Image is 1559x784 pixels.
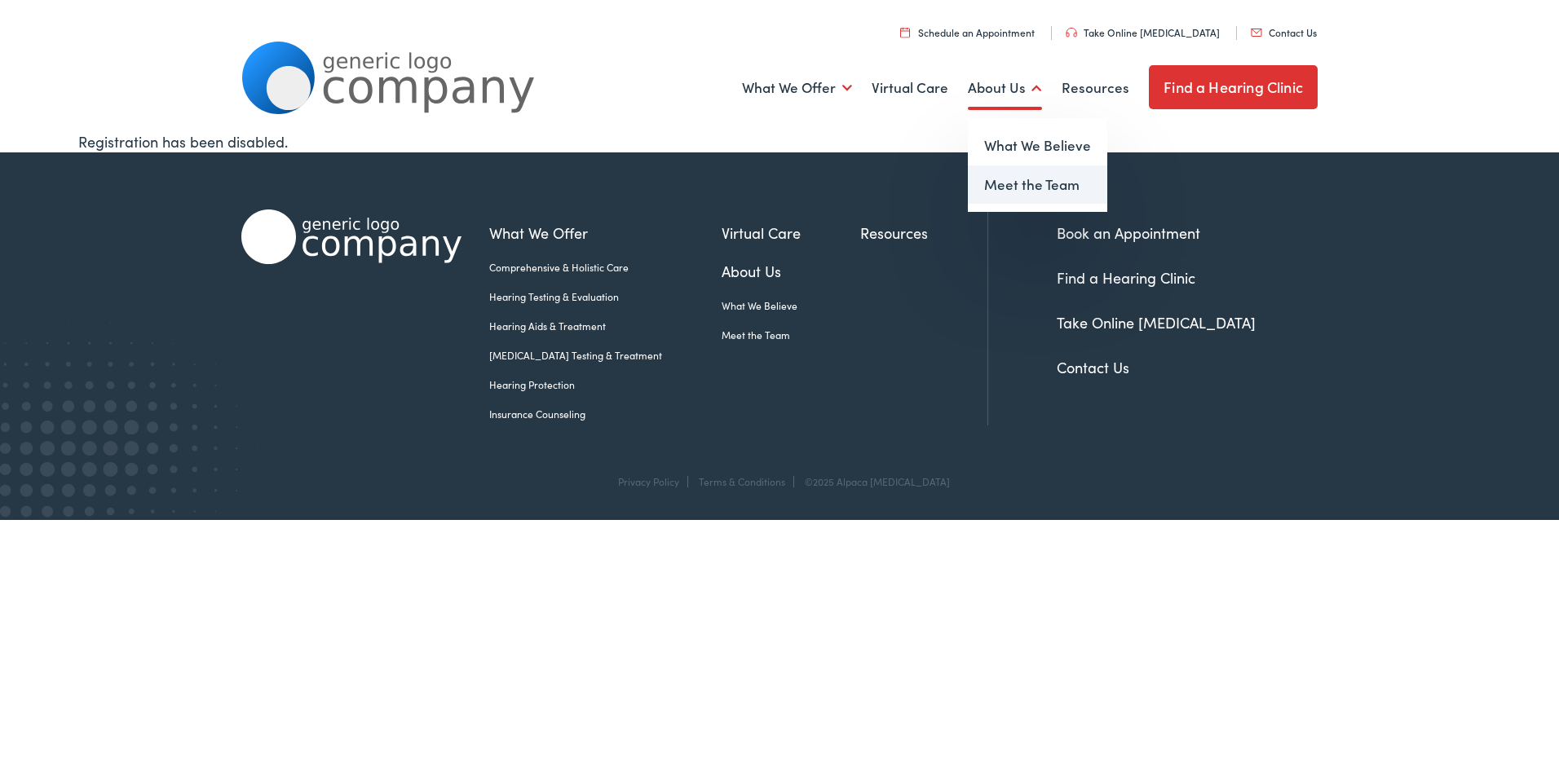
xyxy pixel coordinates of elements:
a: Hearing Protection [489,377,722,392]
img: Alpaca Audiology [241,209,462,264]
div: ©2025 Alpaca [MEDICAL_DATA] [797,476,950,487]
img: utility icon [1251,29,1262,37]
a: Hearing Aids & Treatment [489,319,722,333]
a: Resources [1062,58,1129,118]
a: Terms & Conditions [699,474,785,488]
a: Contact Us [1057,357,1129,377]
a: Take Online [MEDICAL_DATA] [1066,25,1220,39]
a: About Us [722,260,860,282]
a: Contact Us [1251,25,1317,39]
img: utility icon [900,27,910,37]
a: Virtual Care [872,58,948,118]
a: Resources [860,222,987,244]
a: [MEDICAL_DATA] Testing & Treatment [489,348,722,363]
a: Book an Appointment [1057,222,1200,243]
a: Take Online [MEDICAL_DATA] [1057,312,1256,333]
a: Meet the Team [722,328,860,342]
a: Privacy Policy [618,474,679,488]
a: About Us [968,58,1042,118]
a: Schedule an Appointment [900,25,1035,39]
a: Comprehensive & Holistic Care [489,260,722,275]
img: utility icon [1066,28,1077,37]
a: What We Believe [968,126,1107,165]
a: Insurance Counseling [489,407,722,421]
a: Meet the Team [968,165,1107,205]
a: Find a Hearing Clinic [1149,65,1318,109]
a: What We Offer [489,222,722,244]
a: Find a Hearing Clinic [1057,267,1195,288]
a: What We Believe [722,298,860,313]
a: Hearing Testing & Evaluation [489,289,722,304]
a: Virtual Care [722,222,860,244]
div: Registration has been disabled. [78,130,1482,152]
a: What We Offer [742,58,852,118]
